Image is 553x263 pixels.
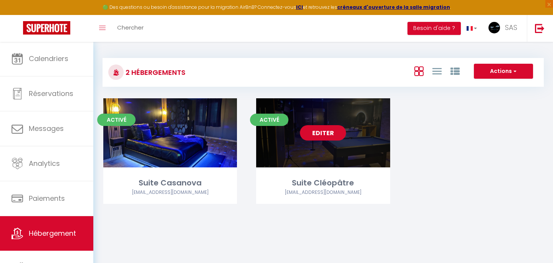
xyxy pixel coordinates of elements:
[300,125,346,141] a: Editer
[296,4,303,10] a: ICI
[23,21,70,35] img: Super Booking
[29,54,68,63] span: Calendriers
[117,23,144,31] span: Chercher
[414,65,424,77] a: Vue en Box
[535,23,545,33] img: logout
[29,89,73,98] span: Réservations
[432,65,442,77] a: Vue en Liste
[488,22,500,33] img: ...
[103,177,237,189] div: Suite Casanova
[256,189,390,196] div: Airbnb
[256,177,390,189] div: Suite Cléopâtre
[250,114,288,126] span: Activé
[505,23,517,32] span: SAS
[6,3,29,26] button: Ouvrir le widget de chat LiveChat
[450,65,460,77] a: Vue par Groupe
[124,64,185,81] h3: 2 Hébergements
[474,64,533,79] button: Actions
[103,189,237,196] div: Airbnb
[407,22,461,35] button: Besoin d'aide ?
[29,194,65,203] span: Paiements
[29,159,60,168] span: Analytics
[111,15,149,42] a: Chercher
[97,114,136,126] span: Activé
[29,228,76,238] span: Hébergement
[337,4,450,10] a: créneaux d'ouverture de la salle migration
[483,15,527,42] a: ... SAS
[29,124,64,133] span: Messages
